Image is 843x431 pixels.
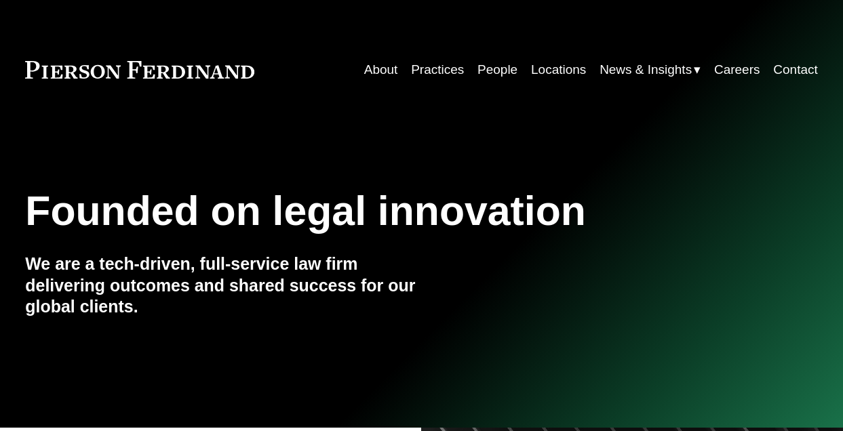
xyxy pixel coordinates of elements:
[364,57,398,83] a: About
[600,57,701,83] a: folder dropdown
[773,57,817,83] a: Contact
[477,57,517,83] a: People
[531,57,586,83] a: Locations
[600,58,692,81] span: News & Insights
[714,57,760,83] a: Careers
[25,253,421,318] h4: We are a tech-driven, full-service law firm delivering outcomes and shared success for our global...
[411,57,464,83] a: Practices
[25,188,686,235] h1: Founded on legal innovation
